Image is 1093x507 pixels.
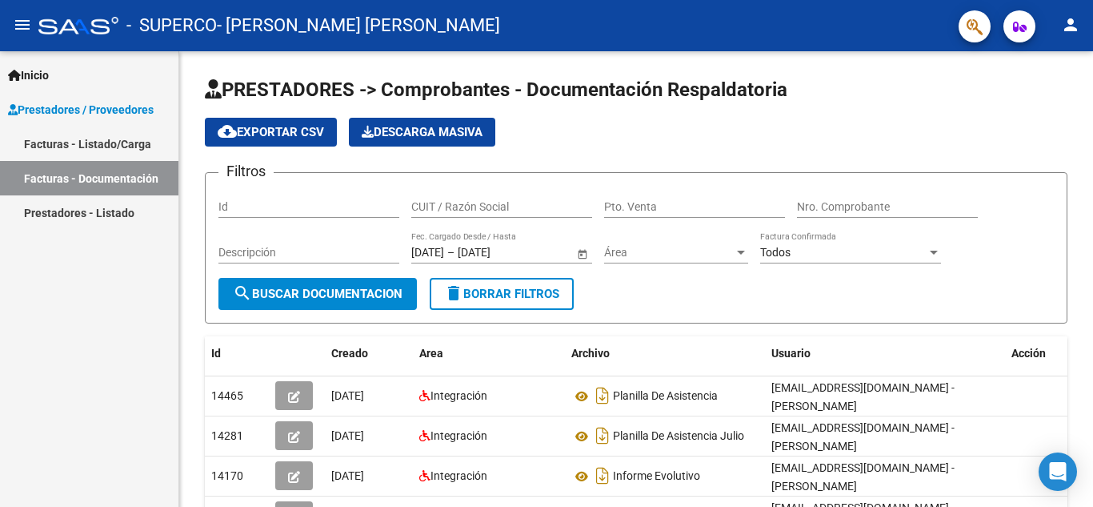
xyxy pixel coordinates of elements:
span: Integración [430,429,487,442]
datatable-header-cell: Acción [1005,336,1085,371]
span: Usuario [771,347,811,360]
span: Borrar Filtros [444,287,559,301]
span: – [447,246,454,260]
button: Buscar Documentacion [218,278,417,310]
span: Planilla De Asistencia Julio [613,430,744,443]
datatable-header-cell: Creado [325,336,413,371]
span: [DATE] [331,429,364,442]
span: Buscar Documentacion [233,287,402,301]
datatable-header-cell: Archivo [565,336,765,371]
input: Fecha fin [458,246,536,260]
span: Área [604,246,734,260]
span: Integración [430,469,487,482]
span: PRESTADORES -> Comprobantes - Documentación Respaldatoria [205,78,787,101]
datatable-header-cell: Usuario [765,336,1005,371]
button: Descarga Masiva [349,118,495,147]
button: Borrar Filtros [430,278,574,310]
i: Descargar documento [592,383,613,408]
mat-icon: cloud_download [218,122,237,141]
span: Inicio [8,66,49,84]
mat-icon: delete [444,284,463,303]
span: [DATE] [331,389,364,402]
datatable-header-cell: Area [413,336,565,371]
mat-icon: person [1061,15,1080,34]
span: Exportar CSV [218,125,324,139]
span: Integración [430,389,487,402]
span: Descarga Masiva [362,125,482,139]
span: Id [211,347,221,360]
span: - SUPERCO [126,8,217,43]
span: Informe Evolutivo [613,470,700,483]
span: Planilla De Asistencia [613,390,718,403]
span: Creado [331,347,368,360]
span: Archivo [571,347,610,360]
span: Todos [760,246,791,259]
span: [DATE] [331,469,364,482]
i: Descargar documento [592,423,613,449]
button: Exportar CSV [205,118,337,147]
span: [EMAIL_ADDRESS][DOMAIN_NAME] - [PERSON_NAME] [771,461,955,493]
span: Area [419,347,443,360]
button: Open calendar [574,245,591,262]
input: Fecha inicio [411,246,444,260]
mat-icon: menu [13,15,32,34]
span: [EMAIL_ADDRESS][DOMAIN_NAME] - [PERSON_NAME] [771,381,955,412]
datatable-header-cell: Id [205,336,269,371]
span: Acción [1011,347,1046,360]
span: - [PERSON_NAME] [PERSON_NAME] [217,8,500,43]
app-download-masive: Descarga masiva de comprobantes (adjuntos) [349,118,495,147]
h3: Filtros [218,160,274,183]
div: Open Intercom Messenger [1039,453,1077,491]
i: Descargar documento [592,463,613,489]
span: Prestadores / Proveedores [8,101,154,119]
span: 14281 [211,429,243,442]
span: 14170 [211,469,243,482]
span: [EMAIL_ADDRESS][DOMAIN_NAME] - [PERSON_NAME] [771,421,955,453]
span: 14465 [211,389,243,402]
mat-icon: search [233,284,252,303]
